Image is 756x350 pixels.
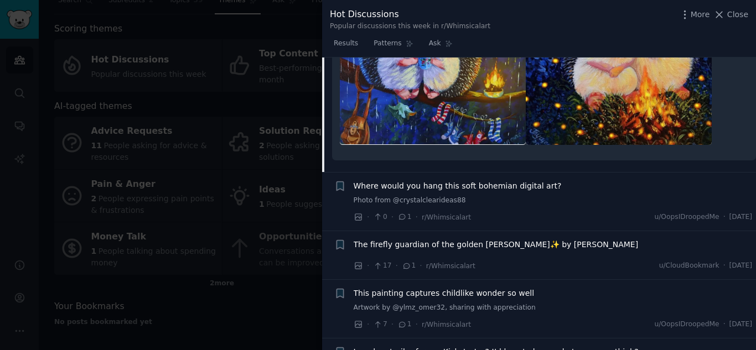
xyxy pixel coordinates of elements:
a: This painting captures childlike wonder so well [354,288,535,299]
span: [DATE] [729,320,752,330]
span: 0 [373,212,387,222]
span: · [391,211,393,223]
span: · [367,260,369,271]
span: 7 [373,320,387,330]
button: More [679,9,710,20]
a: Patterns [370,35,417,58]
span: 17 [373,261,391,271]
span: · [723,261,726,271]
span: Close [727,9,748,20]
a: Results [330,35,362,58]
button: Close [713,9,748,20]
span: · [420,260,422,271]
span: u/OopsIDroopedMe [654,212,719,222]
span: · [391,318,393,330]
span: · [367,318,369,330]
a: Photo from @crystalclearideas88 [354,196,753,206]
a: The firefly guardian of the golden [PERSON_NAME]✨ by [PERSON_NAME] [354,239,639,250]
a: Artwork by @ylmz_omer32, sharing with appreciation [354,303,753,313]
div: Popular discussions this week in r/Whimsicalart [330,22,490,32]
span: Results [334,39,358,49]
span: 1 [397,320,411,330]
span: More [691,9,710,20]
span: u/OopsIDroopedMe [654,320,719,330]
span: · [367,211,369,223]
span: u/CloudBookmark [659,261,719,271]
span: [DATE] [729,212,752,222]
div: Hot Discussions [330,8,490,22]
span: · [416,211,418,223]
span: · [416,318,418,330]
span: r/Whimsicalart [422,213,471,221]
span: Patterns [374,39,401,49]
span: 1 [402,261,416,271]
span: r/Whimsicalart [422,321,471,328]
span: · [723,212,726,222]
a: Where would you hang this soft bohemian digital art? [354,180,562,192]
span: [DATE] [729,261,752,271]
span: Ask [429,39,441,49]
a: Ask [425,35,457,58]
span: · [396,260,398,271]
span: 1 [397,212,411,222]
span: · [723,320,726,330]
span: r/Whimsicalart [426,262,475,270]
